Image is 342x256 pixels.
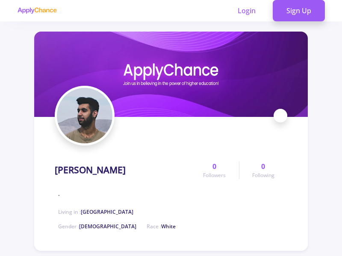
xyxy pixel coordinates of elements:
[161,223,176,230] span: White
[58,189,60,198] span: .
[58,208,133,215] span: Living in :
[190,161,239,179] a: 0Followers
[203,172,226,179] span: Followers
[147,223,176,230] span: Race :
[239,161,287,179] a: 0Following
[57,88,112,143] img: Ali Habibnezhadavatar
[58,223,136,230] span: Gender :
[261,161,265,172] span: 0
[55,165,126,175] h1: [PERSON_NAME]
[17,7,57,14] img: applychance logo text only
[79,223,136,230] span: [DEMOGRAPHIC_DATA]
[34,32,308,117] img: Ali Habibnezhadcover image
[252,172,274,179] span: Following
[81,208,133,215] span: [GEOGRAPHIC_DATA]
[212,161,216,172] span: 0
